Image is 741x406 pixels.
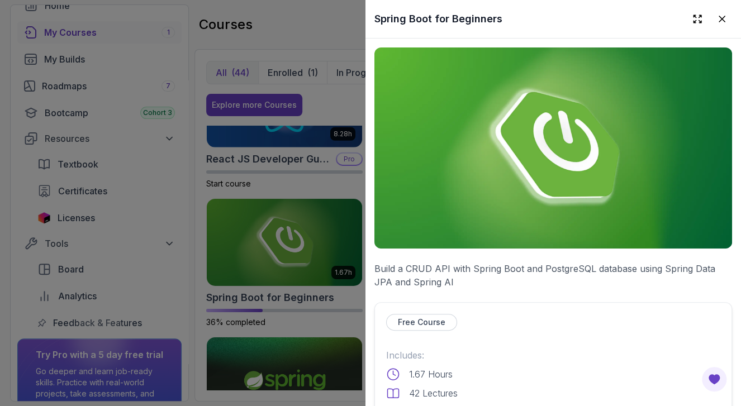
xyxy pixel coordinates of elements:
[374,47,732,249] img: spring-boot-for-beginners_thumbnail
[409,386,458,400] p: 42 Lectures
[687,9,707,29] button: Expand drawer
[409,367,453,381] p: 1.67 Hours
[386,348,720,362] p: Includes:
[701,366,728,393] button: Open Feedback Button
[398,317,445,328] p: Free Course
[374,11,502,27] h2: Spring Boot for Beginners
[374,262,732,289] p: Build a CRUD API with Spring Boot and PostgreSQL database using Spring Data JPA and Spring AI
